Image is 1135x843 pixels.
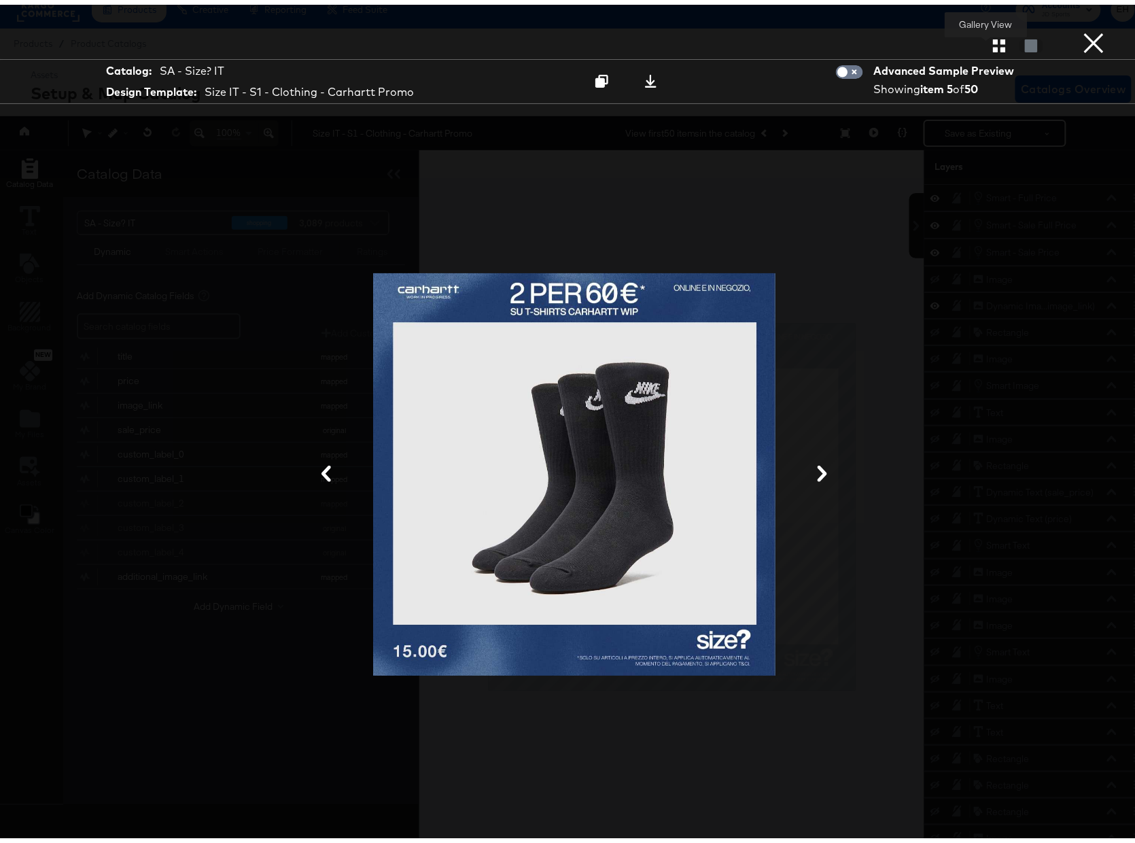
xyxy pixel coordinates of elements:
div: Advanced Sample Preview [874,58,1019,74]
div: Showing of [874,77,1019,92]
strong: item 5 [921,78,954,91]
strong: 50 [965,78,979,91]
strong: Design Template: [106,80,196,95]
strong: Catalog: [106,58,152,74]
div: Size IT - S1 - Clothing - Carhartt Promo [205,80,414,95]
div: SA - Size? IT [160,58,224,74]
